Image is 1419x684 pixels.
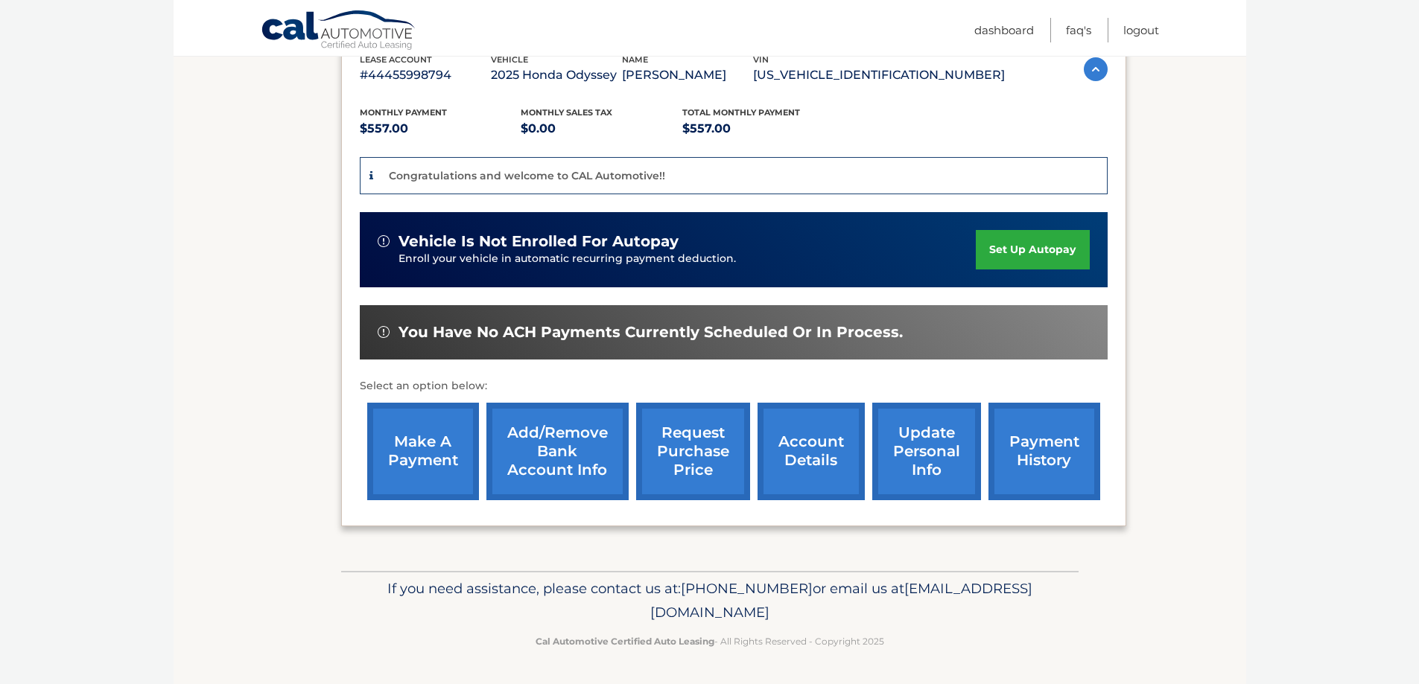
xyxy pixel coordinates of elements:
span: vehicle is not enrolled for autopay [399,232,679,251]
p: [US_VEHICLE_IDENTIFICATION_NUMBER] [753,65,1005,86]
p: Select an option below: [360,377,1108,395]
p: 2025 Honda Odyssey [491,65,622,86]
a: Cal Automotive [261,10,417,53]
span: [PHONE_NUMBER] [681,580,813,597]
a: FAQ's [1066,18,1091,42]
p: $0.00 [521,118,682,139]
p: - All Rights Reserved - Copyright 2025 [351,633,1069,649]
span: vin [753,54,769,65]
strong: Cal Automotive Certified Auto Leasing [536,636,714,647]
span: lease account [360,54,432,65]
a: Add/Remove bank account info [486,403,629,500]
p: $557.00 [682,118,844,139]
img: alert-white.svg [378,235,390,247]
span: name [622,54,648,65]
a: Logout [1123,18,1159,42]
a: payment history [988,403,1100,500]
a: Dashboard [974,18,1034,42]
a: set up autopay [976,230,1089,269]
img: alert-white.svg [378,326,390,338]
a: account details [758,403,865,500]
p: [PERSON_NAME] [622,65,753,86]
a: request purchase price [636,403,750,500]
p: #44455998794 [360,65,491,86]
p: $557.00 [360,118,521,139]
p: If you need assistance, please contact us at: or email us at [351,577,1069,624]
a: make a payment [367,403,479,500]
span: Monthly sales Tax [521,107,612,118]
span: vehicle [491,54,528,65]
span: You have no ACH payments currently scheduled or in process. [399,323,903,342]
span: Monthly Payment [360,107,447,118]
span: Total Monthly Payment [682,107,800,118]
img: accordion-active.svg [1084,57,1108,81]
p: Enroll your vehicle in automatic recurring payment deduction. [399,251,977,267]
p: Congratulations and welcome to CAL Automotive!! [389,169,665,182]
a: update personal info [872,403,981,500]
